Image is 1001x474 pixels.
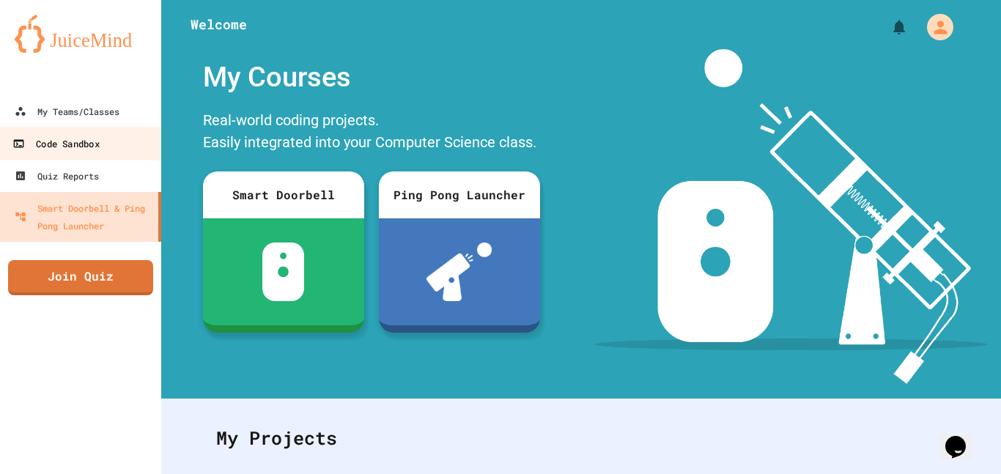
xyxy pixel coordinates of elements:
[594,49,987,384] img: banner-image-my-projects.png
[262,242,304,301] img: sdb-white.svg
[15,167,99,185] div: Quiz Reports
[426,242,492,301] img: ppl-with-ball.png
[196,105,547,160] div: Real-world coding projects. Easily integrated into your Computer Science class.
[196,49,547,105] div: My Courses
[8,260,153,295] a: Join Quiz
[202,410,961,467] div: My Projects
[15,199,152,234] div: Smart Doorbell & Ping Pong Launcher
[15,103,119,120] div: My Teams/Classes
[12,135,99,153] div: Code Sandbox
[15,15,147,53] img: logo-orange.svg
[203,171,364,218] div: Smart Doorbell
[863,15,912,40] div: My Notifications
[379,171,540,218] div: Ping Pong Launcher
[939,415,986,459] iframe: chat widget
[912,10,957,44] div: My Account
